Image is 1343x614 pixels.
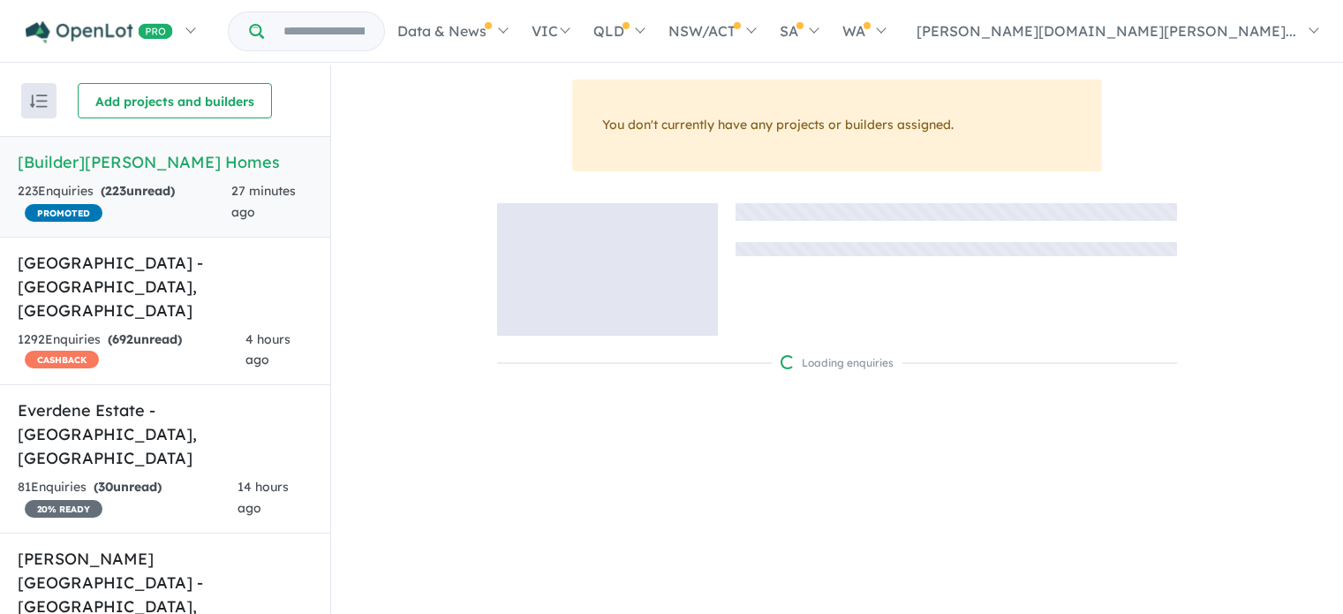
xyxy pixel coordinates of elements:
strong: ( unread) [101,183,175,199]
span: 4 hours ago [245,331,290,368]
button: Add projects and builders [78,83,272,118]
div: Loading enquiries [781,354,894,372]
strong: ( unread) [108,331,182,347]
div: 223 Enquir ies [18,181,231,224]
span: 27 minutes ago [231,183,296,220]
span: 30 [98,479,113,495]
span: 14 hours ago [238,479,289,516]
img: sort.svg [30,95,48,108]
strong: ( unread) [94,479,162,495]
div: 81 Enquir ies [18,477,238,519]
span: CASHBACK [25,351,99,368]
div: 1292 Enquir ies [18,330,245,372]
h5: [GEOGRAPHIC_DATA] - [GEOGRAPHIC_DATA] , [GEOGRAPHIC_DATA] [18,251,313,322]
div: You don't currently have any projects or builders assigned. [572,80,1102,171]
input: Try estate name, suburb, builder or developer [268,12,381,50]
span: 692 [112,331,133,347]
span: 20 % READY [25,500,102,518]
span: 223 [105,183,126,199]
span: PROMOTED [25,204,102,222]
h5: Everdene Estate - [GEOGRAPHIC_DATA] , [GEOGRAPHIC_DATA] [18,398,313,470]
h5: [Builder] [PERSON_NAME] Homes [18,150,313,174]
span: [PERSON_NAME][DOMAIN_NAME][PERSON_NAME]... [917,22,1296,40]
img: Openlot PRO Logo White [26,21,173,43]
